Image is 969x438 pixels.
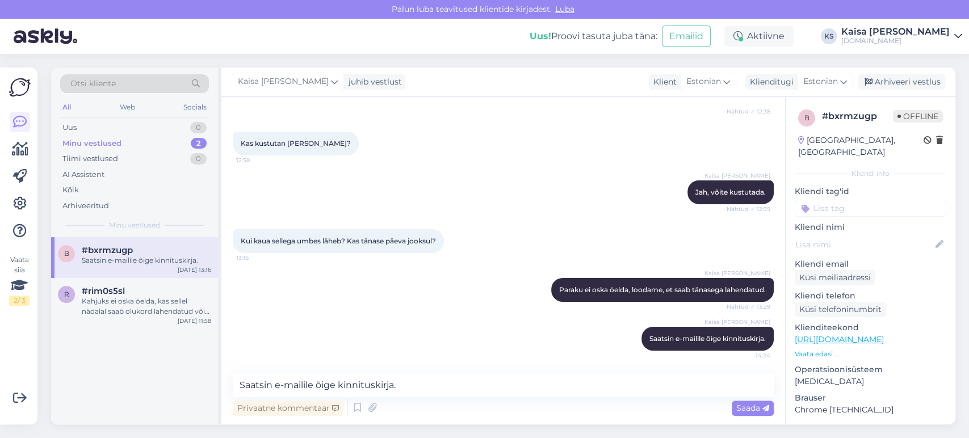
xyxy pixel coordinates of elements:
[695,188,766,196] span: Jah, võite kustutada.
[62,184,79,196] div: Kõik
[728,351,770,360] span: 14:24
[686,75,721,88] span: Estonian
[9,77,31,98] img: Askly Logo
[82,286,125,296] span: #rim0s5sl
[795,290,946,302] p: Kliendi telefon
[649,334,766,343] span: Saatsin e-mailile õige kinnituskirja.
[795,349,946,359] p: Vaata edasi ...
[181,100,209,115] div: Socials
[64,290,69,298] span: r
[795,169,946,179] div: Kliendi info
[344,76,402,88] div: juhib vestlust
[62,153,118,165] div: Tiimi vestlused
[236,156,279,165] span: 12:38
[62,200,109,212] div: Arhiveeritud
[82,255,211,266] div: Saatsin e-mailile õige kinnituskirja.
[858,74,945,90] div: Arhiveeri vestlus
[803,75,838,88] span: Estonian
[191,138,207,149] div: 2
[795,186,946,197] p: Kliendi tag'id
[795,302,886,317] div: Küsi telefoninumbrit
[704,171,770,180] span: Kaisa [PERSON_NAME]
[745,76,794,88] div: Klienditugi
[60,100,73,115] div: All
[724,26,794,47] div: Aktiivne
[233,401,343,416] div: Privaatne kommentaar
[795,200,946,217] input: Lisa tag
[9,296,30,306] div: 2 / 3
[704,318,770,326] span: Kaisa [PERSON_NAME]
[795,322,946,334] p: Klienditeekond
[798,134,924,158] div: [GEOGRAPHIC_DATA], [GEOGRAPHIC_DATA]
[727,107,770,116] span: Nähtud ✓ 12:38
[841,27,962,45] a: Kaisa [PERSON_NAME][DOMAIN_NAME]
[795,258,946,270] p: Kliendi email
[649,76,677,88] div: Klient
[530,31,551,41] b: Uus!
[795,392,946,404] p: Brauser
[841,36,950,45] div: [DOMAIN_NAME]
[727,205,770,213] span: Nähtud ✓ 12:39
[9,255,30,306] div: Vaata siia
[530,30,657,43] div: Proovi tasuta juba täna:
[795,270,875,285] div: Küsi meiliaadressi
[727,302,770,311] span: Nähtud ✓ 13:29
[804,113,809,122] span: b
[178,317,211,325] div: [DATE] 11:58
[118,100,137,115] div: Web
[559,285,766,294] span: Paraku ei oska öelda, loodame, et saab tänasega lahendatud.
[190,122,207,133] div: 0
[241,237,436,245] span: Kui kaua sellega umbes läheb? Kas tänase päeva jooksul?
[795,221,946,233] p: Kliendi nimi
[178,266,211,274] div: [DATE] 13:16
[82,296,211,317] div: Kahjuks ei oska öelda, kas sellel nädalal saab olukord lahendatud või mitte.
[822,109,893,123] div: # bxrmzugp
[238,75,329,88] span: Kaisa [PERSON_NAME]
[190,153,207,165] div: 0
[82,245,133,255] span: #bxrmzugp
[109,220,160,230] span: Minu vestlused
[841,27,950,36] div: Kaisa [PERSON_NAME]
[704,269,770,277] span: Kaisa [PERSON_NAME]
[64,249,69,258] span: b
[893,110,943,123] span: Offline
[736,403,769,413] span: Saada
[795,376,946,388] p: [MEDICAL_DATA]
[236,254,279,262] span: 13:16
[62,169,104,180] div: AI Assistent
[662,26,711,47] button: Emailid
[70,78,116,90] span: Otsi kliente
[795,364,946,376] p: Operatsioonisüsteem
[241,139,351,148] span: Kas kustutan [PERSON_NAME]?
[795,334,884,344] a: [URL][DOMAIN_NAME]
[821,28,837,44] div: KS
[552,4,578,14] span: Luba
[62,122,77,133] div: Uus
[795,238,933,251] input: Lisa nimi
[795,404,946,416] p: Chrome [TECHNICAL_ID]
[62,138,121,149] div: Minu vestlused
